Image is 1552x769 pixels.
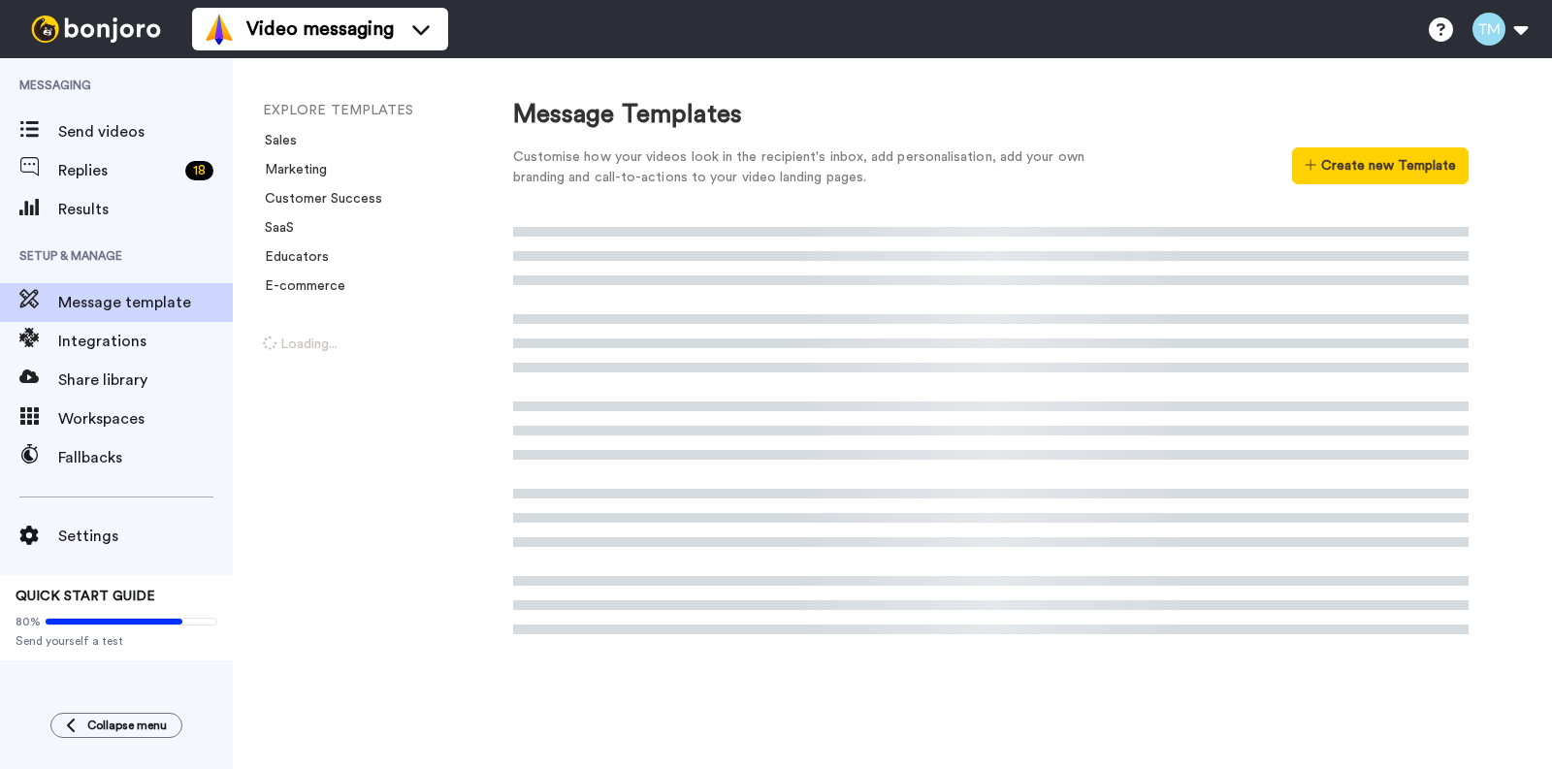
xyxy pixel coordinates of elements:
span: Workspaces [58,407,233,431]
div: Customise how your videos look in the recipient's inbox, add personalisation, add your own brandi... [513,147,1115,188]
a: Sales [253,134,297,147]
span: Results [58,198,233,221]
a: SaaS [253,221,294,235]
a: E-commerce [253,279,345,293]
a: Marketing [253,163,327,176]
span: Send yourself a test [16,633,217,649]
div: 18 [185,161,213,180]
span: Message template [58,291,233,314]
span: Settings [58,525,233,548]
span: Share library [58,368,233,392]
a: Customer Success [253,192,382,206]
span: Integrations [58,330,233,353]
span: Loading... [263,337,338,351]
span: Collapse menu [87,718,167,733]
span: 80% [16,614,41,629]
a: Educators [253,250,329,264]
span: Send videos [58,120,233,144]
span: Replies [58,159,178,182]
button: Create new Template [1292,147,1468,184]
li: EXPLORE TEMPLATES [263,101,525,121]
img: bj-logo-header-white.svg [23,16,169,43]
button: Collapse menu [50,713,182,738]
span: Video messaging [246,16,394,43]
div: Message Templates [513,97,1469,133]
span: QUICK START GUIDE [16,590,155,603]
span: Fallbacks [58,446,233,469]
img: vm-color.svg [204,14,235,45]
